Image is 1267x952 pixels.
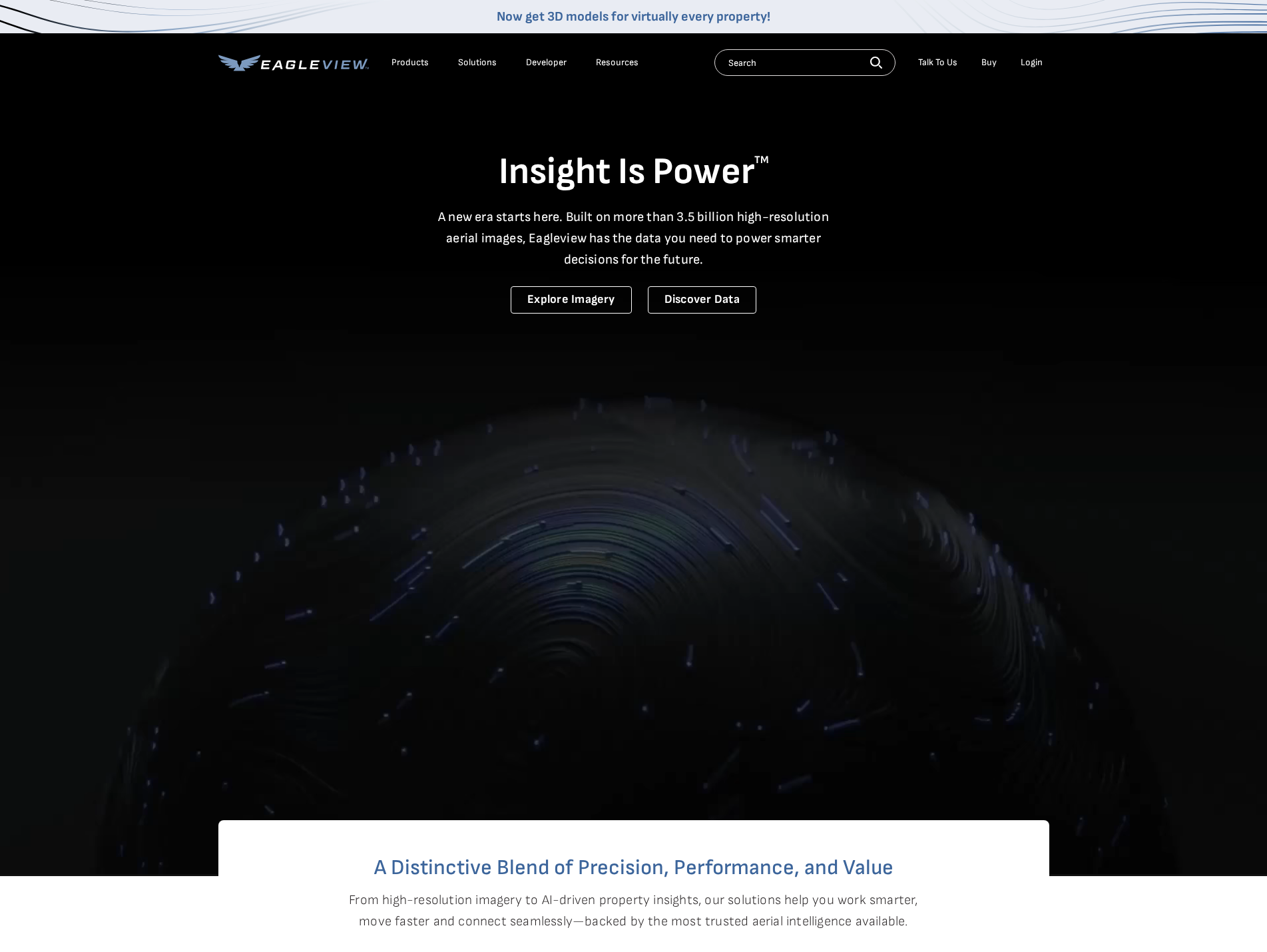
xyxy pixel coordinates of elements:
[596,57,638,69] div: Resources
[430,206,838,270] p: A new era starts here. Built on more than 3.5 billion high-resolution aerial images, Eagleview ha...
[458,57,497,69] div: Solutions
[1021,57,1043,69] div: Login
[391,57,429,69] div: Products
[349,889,919,932] p: From high-resolution imagery to AI-driven property insights, our solutions help you work smarter,...
[648,286,756,314] a: Discover Data
[497,9,770,25] a: Now get 3D models for virtually every property!
[754,154,769,166] sup: TM
[272,857,996,879] h2: A Distinctive Blend of Precision, Performance, and Value
[526,57,567,69] a: Developer
[981,57,997,69] a: Buy
[511,286,632,314] a: Explore Imagery
[714,49,895,76] input: Search
[918,57,957,69] div: Talk To Us
[218,149,1049,196] h1: Insight Is Power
